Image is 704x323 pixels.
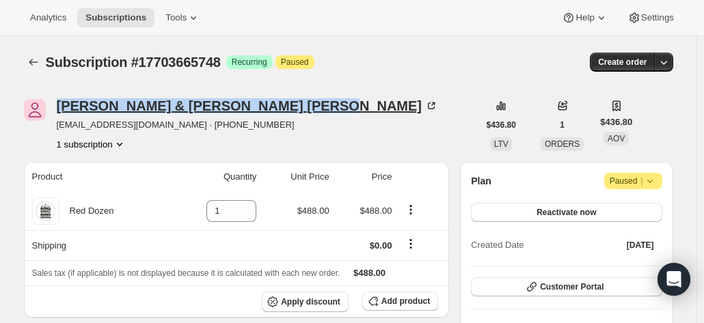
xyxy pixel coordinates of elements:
[478,115,524,135] button: $436.80
[24,99,46,121] span: Jeff & Maryanne Forster
[24,53,43,72] button: Subscriptions
[560,120,565,130] span: 1
[640,175,642,186] span: |
[370,240,392,251] span: $0.00
[57,99,439,113] div: [PERSON_NAME] & [PERSON_NAME] [PERSON_NAME]
[540,281,604,292] span: Customer Portal
[260,162,333,192] th: Unit Price
[619,8,682,27] button: Settings
[471,238,524,252] span: Created Date
[360,206,392,216] span: $488.00
[471,174,491,188] h2: Plan
[552,115,573,135] button: 1
[170,162,260,192] th: Quantity
[554,8,616,27] button: Help
[77,8,154,27] button: Subscriptions
[608,134,625,143] span: AOV
[545,139,580,149] span: ORDERS
[610,174,657,188] span: Paused
[598,57,647,68] span: Create order
[658,263,690,296] div: Open Intercom Messenger
[281,296,340,307] span: Apply discount
[353,268,385,278] span: $488.00
[165,12,187,23] span: Tools
[22,8,75,27] button: Analytics
[46,55,221,70] span: Subscription #17703665748
[619,236,662,255] button: [DATE]
[471,203,662,222] button: Reactivate now
[641,12,674,23] span: Settings
[471,277,662,296] button: Customer Portal
[32,268,340,278] span: Sales tax (if applicable) is not displayed because it is calculated with each new order.
[362,292,438,311] button: Add product
[24,230,171,260] th: Shipping
[487,120,516,130] span: $436.80
[334,162,396,192] th: Price
[494,139,509,149] span: LTV
[262,292,349,312] button: Apply discount
[627,240,654,251] span: [DATE]
[57,137,126,151] button: Product actions
[297,206,329,216] span: $488.00
[157,8,208,27] button: Tools
[85,12,146,23] span: Subscriptions
[600,115,632,129] span: $436.80
[537,207,596,218] span: Reactivate now
[281,57,309,68] span: Paused
[400,236,422,251] button: Shipping actions
[57,118,439,132] span: [EMAIL_ADDRESS][DOMAIN_NAME] · [PHONE_NUMBER]
[381,296,430,307] span: Add product
[232,57,267,68] span: Recurring
[24,162,171,192] th: Product
[400,202,422,217] button: Product actions
[590,53,655,72] button: Create order
[576,12,594,23] span: Help
[30,12,66,23] span: Analytics
[59,204,114,218] div: Red Dozen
